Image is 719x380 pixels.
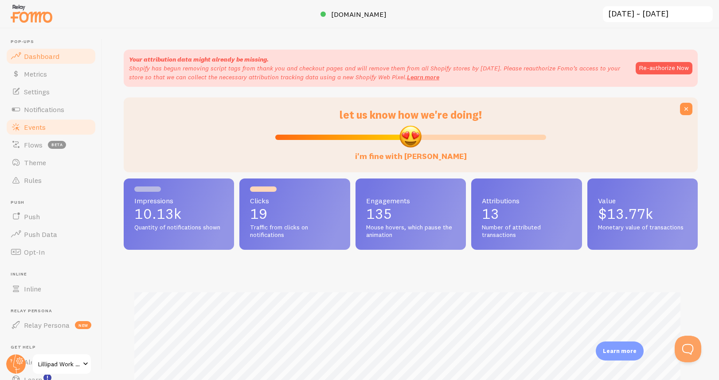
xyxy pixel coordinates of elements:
[482,224,571,239] span: Number of attributed transactions
[366,207,455,221] p: 135
[9,2,54,25] img: fomo-relay-logo-orange.svg
[482,197,571,204] span: Attributions
[355,143,467,162] label: i'm fine with [PERSON_NAME]
[5,101,97,118] a: Notifications
[24,87,50,96] span: Settings
[48,141,66,149] span: beta
[11,345,97,350] span: Get Help
[340,108,482,121] span: let us know how we're doing!
[5,65,97,83] a: Metrics
[5,243,97,261] a: Opt-In
[24,248,45,256] span: Opt-In
[5,154,97,171] a: Theme
[482,207,571,221] p: 13
[5,208,97,225] a: Push
[5,118,97,136] a: Events
[598,197,687,204] span: Value
[129,55,269,63] strong: Your attribution data might already be missing.
[250,224,339,239] span: Traffic from clicks on notifications
[399,124,422,148] img: emoji.png
[11,200,97,206] span: Push
[407,73,439,81] a: Learn more
[5,83,97,101] a: Settings
[134,197,223,204] span: Impressions
[75,321,91,329] span: new
[5,353,97,371] a: Alerts
[5,316,97,334] a: Relay Persona new
[11,271,97,277] span: Inline
[24,52,59,61] span: Dashboard
[24,176,42,185] span: Rules
[24,212,40,221] span: Push
[24,70,47,78] span: Metrics
[5,136,97,154] a: Flows beta
[134,207,223,221] p: 10.13k
[24,158,46,167] span: Theme
[5,171,97,189] a: Rules
[250,197,339,204] span: Clicks
[5,47,97,65] a: Dashboard
[11,308,97,314] span: Relay Persona
[596,341,644,361] div: Learn more
[24,230,57,239] span: Push Data
[366,224,455,239] span: Mouse hovers, which pause the animation
[5,280,97,298] a: Inline
[11,39,97,45] span: Pop-ups
[32,353,92,375] a: Lillipad Work Solutions
[24,284,41,293] span: Inline
[129,64,627,81] p: Shopify has begun removing script tags from thank you and checkout pages and will remove them fro...
[134,224,223,232] span: Quantity of notifications shown
[24,105,64,114] span: Notifications
[5,225,97,243] a: Push Data
[366,197,455,204] span: Engagements
[598,205,653,222] span: $13.77k
[603,347,637,355] p: Learn more
[636,62,692,74] button: Re-authorize Now
[675,336,701,362] iframe: Help Scout Beacon - Open
[24,321,70,330] span: Relay Persona
[250,207,339,221] p: 19
[38,359,80,369] span: Lillipad Work Solutions
[24,140,43,149] span: Flows
[598,224,687,232] span: Monetary value of transactions
[24,123,46,132] span: Events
